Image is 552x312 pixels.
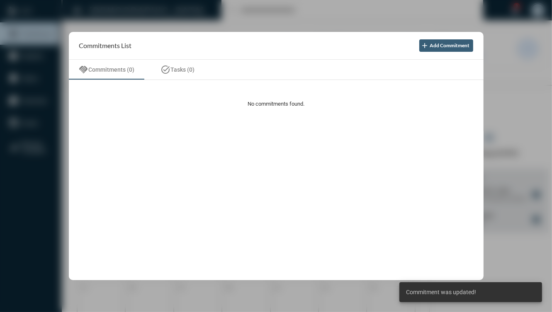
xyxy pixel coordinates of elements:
span: Commitment was updated! [406,288,476,296]
mat-icon: add [421,41,429,50]
button: Add Commitment [419,39,473,52]
mat-icon: task_alt [161,65,171,75]
span: Commitments (0) [89,66,135,73]
mat-icon: handshake [79,65,89,75]
p: No commitments found. [90,101,463,107]
span: Tasks (0) [171,66,195,73]
h2: Commitments List [79,41,132,49]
